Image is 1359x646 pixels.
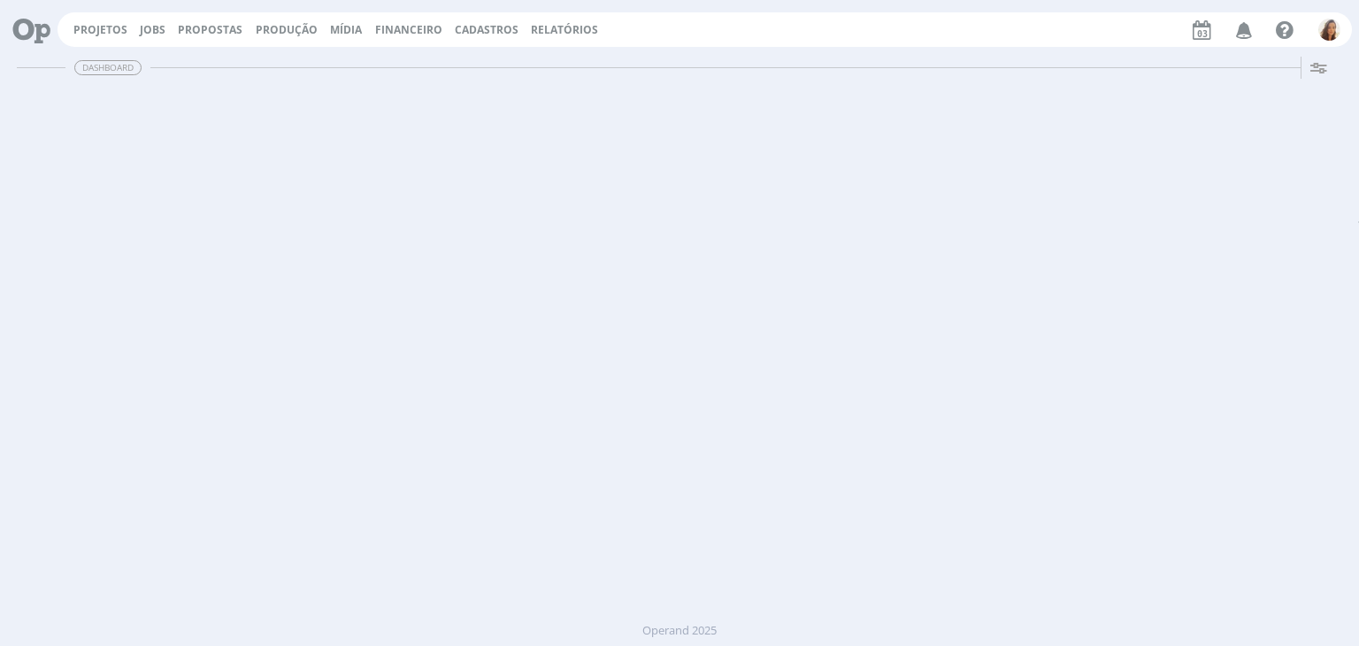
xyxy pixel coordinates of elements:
[330,22,362,37] a: Mídia
[256,22,318,37] a: Produção
[325,23,367,37] button: Mídia
[455,22,518,37] span: Cadastros
[531,22,598,37] a: Relatórios
[1318,19,1340,41] img: V
[250,23,323,37] button: Produção
[375,22,442,37] a: Financeiro
[140,22,165,37] a: Jobs
[73,22,127,37] a: Projetos
[173,23,248,37] button: Propostas
[449,23,524,37] button: Cadastros
[74,60,142,75] span: Dashboard
[68,23,133,37] button: Projetos
[1317,14,1341,45] button: V
[178,22,242,37] span: Propostas
[134,23,171,37] button: Jobs
[526,23,603,37] button: Relatórios
[370,23,448,37] button: Financeiro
